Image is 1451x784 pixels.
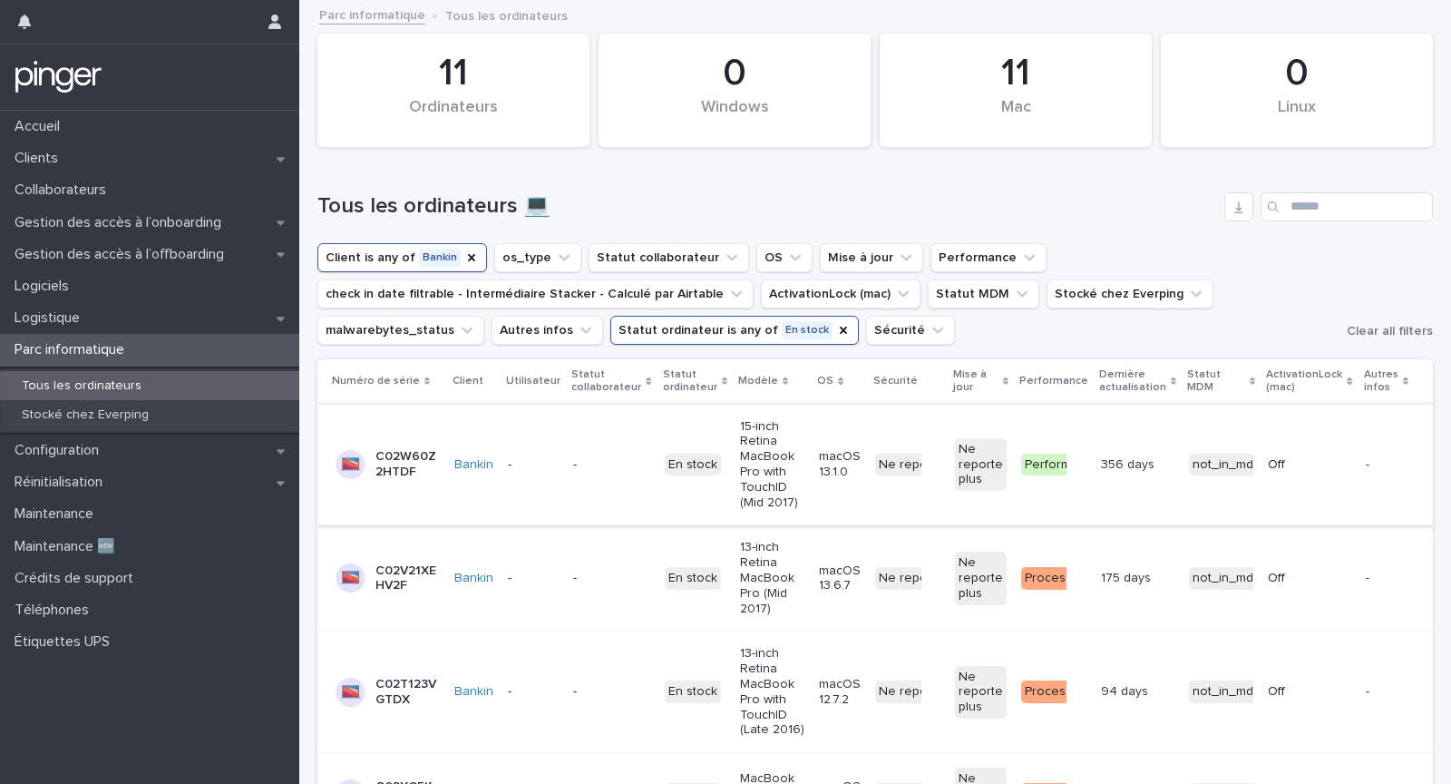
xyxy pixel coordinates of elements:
p: macOS 13.6.7 [819,563,861,594]
p: Tous les ordinateurs [445,5,568,24]
a: Bankin [454,457,493,473]
div: En stock [665,567,721,590]
p: - [573,457,638,473]
button: check in date filtrable - Intermédiaire Stacker - Calculé par Airtable [317,279,754,309]
button: malwarebytes_status [317,316,484,345]
p: Maintenance 🆕 [7,538,130,555]
p: Réinitialisation [7,474,117,491]
button: Stocké chez Everping [1047,279,1213,309]
p: 13-inch Retina MacBook Pro with TouchID (Late 2016) [740,646,804,738]
div: not_in_mdm [1189,567,1267,590]
p: Gestion des accès à l’offboarding [7,246,239,263]
div: Ne reporte plus [955,552,1007,604]
div: Ordinateurs [348,98,559,136]
p: Numéro de série [332,371,420,391]
p: Statut ordinateur [663,365,717,398]
img: mTgBEunGTSyRkCgitkcU [15,59,102,95]
div: not_in_mdm [1189,681,1267,703]
div: 0 [1192,51,1402,96]
p: Client [453,371,483,391]
button: Sécurité [866,316,955,345]
p: - [573,684,638,700]
p: Accueil [7,118,74,135]
button: Statut MDM [928,279,1039,309]
div: not_in_mdm [1189,454,1267,476]
div: Ne reporte plus [875,567,975,590]
div: En stock [665,454,721,476]
p: Sécurité [873,371,918,391]
p: - [508,684,559,700]
h1: Tous les ordinateurs 💻 [317,193,1217,220]
a: Bankin [454,684,493,700]
button: Mise à jour [820,243,923,272]
button: os_type [494,243,581,272]
p: Stocké chez Everping [7,407,163,423]
div: Ne reporte plus [875,681,975,703]
button: Statut collaborateur [589,243,749,272]
div: 11 [911,51,1121,96]
p: ActivationLock (mac) [1266,365,1342,398]
span: Clear all filters [1347,325,1433,338]
input: Search [1261,192,1433,221]
p: Téléphones [7,602,103,619]
p: 15-inch Retina MacBook Pro with TouchID (Mid 2017) [740,419,804,511]
p: C02W60Z2HTDF [375,449,440,480]
p: 175 days [1101,567,1154,586]
p: Logistique [7,309,94,327]
button: Autres infos [492,316,603,345]
p: macOS 12.7.2 [819,677,861,708]
p: 356 days [1101,454,1158,473]
tr: C02V21XEHV2FBankin --En stock13-inch Retina MacBook Pro (Mid 2017)macOS 13.6.7Ne reporte plusNe r... [317,525,1437,632]
p: Étiquettes UPS [7,633,124,651]
p: Autres infos [1364,365,1398,398]
p: Statut collaborateur [571,365,641,398]
p: OS [817,371,833,391]
button: ActivationLock (mac) [761,279,920,309]
p: Gestion des accès à l’onboarding [7,214,236,231]
div: Performant [1021,454,1093,476]
p: Statut MDM [1187,365,1245,398]
p: Performance [1019,371,1088,391]
button: Client [317,243,487,272]
div: 0 [629,51,840,96]
div: 11 [348,51,559,96]
p: - [1366,457,1408,473]
div: Processeur [1021,567,1096,590]
p: Modèle [738,371,778,391]
button: OS [756,243,813,272]
a: Parc informatique [319,4,425,24]
p: - [508,571,559,586]
tr: C02W60Z2HTDFBankin --En stock15-inch Retina MacBook Pro with TouchID (Mid 2017)macOS 13.1.0Ne rep... [317,404,1437,525]
p: - [1366,571,1408,586]
p: Collaborateurs [7,181,121,199]
div: Ne reporte plus [875,454,975,476]
p: - [573,571,638,586]
button: Statut ordinateur [610,316,859,345]
p: Parc informatique [7,341,139,358]
p: Tous les ordinateurs [7,378,156,394]
p: Off [1268,457,1332,473]
p: Off [1268,684,1332,700]
p: Crédits de support [7,570,148,587]
p: C02T123VGTDX [375,677,440,708]
p: Dernière actualisation [1099,365,1166,398]
div: Ne reporte plus [955,666,1007,719]
p: - [1366,684,1408,700]
tr: C02T123VGTDXBankin --En stock13-inch Retina MacBook Pro with TouchID (Late 2016)macOS 12.7.2Ne re... [317,632,1437,753]
p: Mise à jour [953,365,998,398]
div: Processeur [1021,681,1096,703]
p: 13-inch Retina MacBook Pro (Mid 2017) [740,540,804,616]
a: Bankin [454,571,493,586]
div: Windows [629,98,840,136]
div: Ne reporte plus [955,438,1007,491]
div: En stock [665,681,721,703]
p: Logiciels [7,278,83,295]
p: macOS 13.1.0 [819,449,861,480]
button: Performance [930,243,1047,272]
p: Off [1268,571,1332,586]
p: Clients [7,150,73,167]
p: Maintenance [7,505,108,523]
div: Linux [1192,98,1402,136]
p: - [508,457,559,473]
